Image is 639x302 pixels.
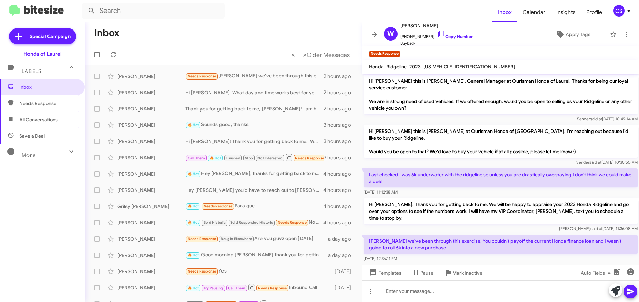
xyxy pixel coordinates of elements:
[613,5,625,17] div: CS
[407,267,439,279] button: Pause
[22,152,36,158] span: More
[19,100,77,107] span: Needs Response
[581,267,613,279] span: Auto Fields
[117,73,185,80] div: [PERSON_NAME]
[204,286,223,290] span: Try Pausing
[188,269,216,274] span: Needs Response
[117,154,185,161] div: [PERSON_NAME]
[230,220,273,225] span: Sold Responded Historic
[82,3,225,19] input: Search
[364,125,638,158] p: Hi [PERSON_NAME] this is [PERSON_NAME] at Ourisman Honda of [GEOGRAPHIC_DATA]. I'm reaching out b...
[369,51,400,57] small: Needs Response
[258,286,287,290] span: Needs Response
[19,116,58,123] span: All Conversations
[577,116,638,121] span: Sender [DATE] 10:49:14 AM
[117,252,185,259] div: [PERSON_NAME]
[575,267,619,279] button: Auto Fields
[22,68,41,74] span: Labels
[328,252,356,259] div: a day ago
[117,122,185,128] div: [PERSON_NAME]
[324,105,356,112] div: 2 hours ago
[204,204,232,208] span: Needs Response
[23,51,62,57] div: Honda of Laurel
[287,48,299,62] button: Previous
[581,2,607,22] span: Profile
[185,187,323,194] div: Hey [PERSON_NAME] you'd have to reach out to [PERSON_NAME] as she's the one driving the vehicle. ...
[590,226,602,231] span: said at
[185,235,328,243] div: Are you guyz open [DATE]
[386,64,407,70] span: Ridgeline
[559,226,638,231] span: [PERSON_NAME] [DATE] 11:36:08 AM
[324,122,356,128] div: 3 hours ago
[117,89,185,96] div: [PERSON_NAME]
[278,220,307,225] span: Needs Response
[117,203,185,210] div: Grilsy [PERSON_NAME]
[303,51,307,59] span: »
[324,138,356,145] div: 3 hours ago
[117,236,185,242] div: [PERSON_NAME]
[323,170,356,177] div: 4 hours ago
[589,160,601,165] span: said at
[117,284,185,291] div: [PERSON_NAME]
[324,73,356,80] div: 2 hours ago
[185,72,324,80] div: [PERSON_NAME] we've been through this exercise. You couldn't payoff the current Honda finance loa...
[117,219,185,226] div: [PERSON_NAME]
[551,2,581,22] a: Insights
[185,121,324,129] div: Sounds good, thanks!
[188,220,199,225] span: 🔥 Hot
[332,284,356,291] div: [DATE]
[328,236,356,242] div: a day ago
[423,64,515,70] span: [US_VEHICLE_IDENTIFICATION_NUMBER]
[400,40,473,47] span: Buyback
[387,28,394,39] span: W
[452,267,482,279] span: Mark Inactive
[185,283,332,292] div: Inbound Call
[117,187,185,194] div: [PERSON_NAME]
[185,219,323,226] div: No thank you. I'm perfectly happy with it.
[492,2,517,22] span: Inbox
[323,203,356,210] div: 4 hours ago
[257,156,283,160] span: Not Interested
[185,202,323,210] div: Para que
[439,267,488,279] button: Mark Inactive
[332,268,356,275] div: [DATE]
[437,34,473,39] a: Copy Number
[364,168,638,187] p: Last checked I was 6k underwater with the ridgeline so unless you are drastically overpaying I do...
[245,156,253,160] span: Stop
[566,28,590,40] span: Apply Tags
[185,267,332,275] div: Yes
[188,172,199,176] span: 🔥 Hot
[299,48,354,62] button: Next
[188,253,199,257] span: 🔥 Hot
[590,116,602,121] span: said at
[369,64,384,70] span: Honda
[185,89,324,96] div: Hi [PERSON_NAME]. What day and time works best for you to come in for a no obligation 10-15 min a...
[324,154,356,161] div: 3 hours ago
[607,5,632,17] button: CS
[288,48,354,62] nav: Page navigation example
[324,89,356,96] div: 2 hours ago
[539,28,606,40] button: Apply Tags
[576,160,638,165] span: Sender [DATE] 10:30:55 AM
[19,84,77,90] span: Inbox
[307,51,350,59] span: Older Messages
[188,123,199,127] span: 🔥 Hot
[364,75,638,114] p: Hi [PERSON_NAME] this is [PERSON_NAME], General Manager at Ourisman Honda of Laurel. Thanks for b...
[185,170,323,178] div: Hey [PERSON_NAME], thanks for getting back to me. Do you have some time to bring your Odyssey by ...
[364,189,398,195] span: [DATE] 11:12:38 AM
[400,22,473,30] span: [PERSON_NAME]
[362,267,407,279] button: Templates
[517,2,551,22] a: Calendar
[364,235,638,254] p: [PERSON_NAME] we've been through this exercise. You couldn't payoff the current Honda finance loa...
[117,170,185,177] div: [PERSON_NAME]
[185,153,324,162] div: Inbound Call
[188,74,216,78] span: Needs Response
[323,219,356,226] div: 4 hours ago
[368,267,401,279] span: Templates
[210,156,221,160] span: 🔥 Hot
[409,64,421,70] span: 2023
[291,51,295,59] span: «
[185,138,324,145] div: Hi [PERSON_NAME]! Thank you for getting back to me. We will be happy to appraise your 2023 Honda ...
